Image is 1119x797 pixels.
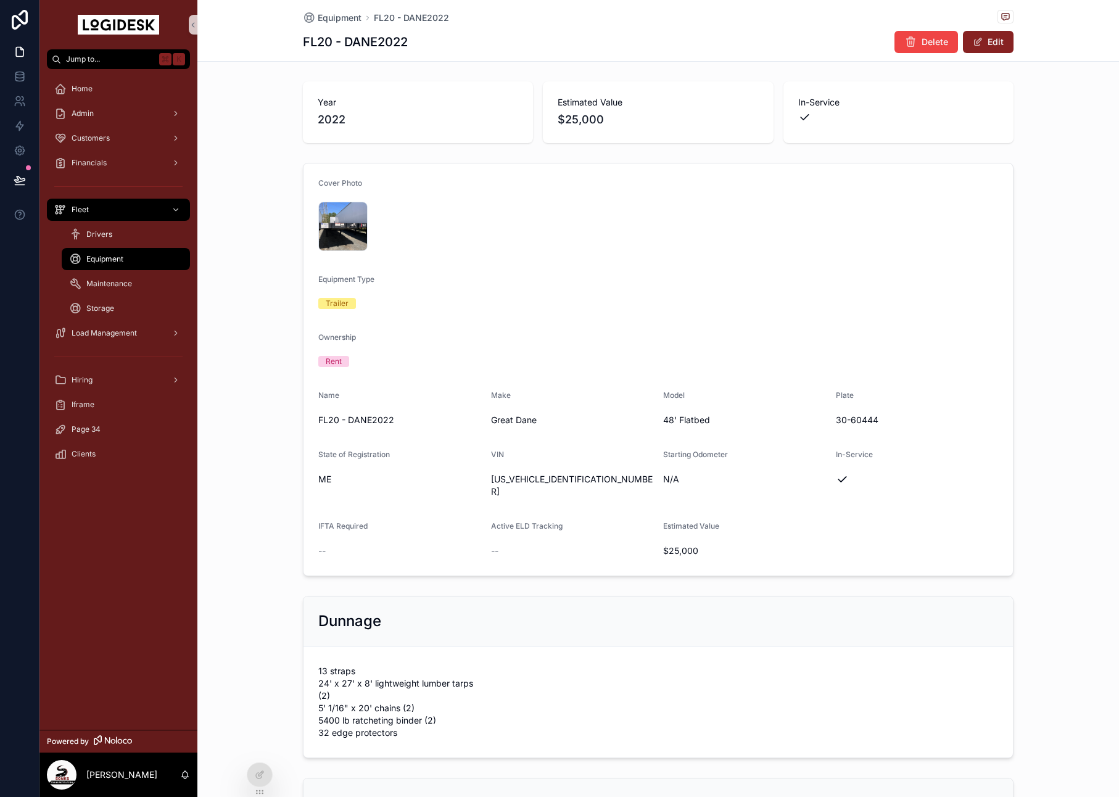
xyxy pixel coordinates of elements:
a: Maintenance [62,273,190,295]
span: In-Service [798,96,999,109]
span: Equipment [318,12,361,24]
span: Model [663,390,685,400]
span: Hiring [72,375,93,385]
span: 48' Flatbed [663,414,826,426]
a: Drivers [62,223,190,246]
span: IFTA Required [318,521,368,531]
span: K [174,54,184,64]
span: State of Registration [318,450,390,459]
div: Trailer [326,298,349,309]
span: Iframe [72,400,94,410]
a: Admin [47,102,190,125]
a: Equipment [62,248,190,270]
span: Make [491,390,511,400]
span: Load Management [72,328,137,338]
span: Jump to... [66,54,154,64]
img: App logo [78,15,159,35]
span: FL20 - DANE2022 [318,414,481,426]
p: [PERSON_NAME] [86,769,157,781]
span: Active ELD Tracking [491,521,563,531]
span: 2022 [318,111,518,128]
span: Plate [836,390,854,400]
a: Page 34 [47,418,190,440]
a: Clients [47,443,190,465]
span: ME [318,473,481,485]
span: $25,000 [663,545,826,557]
span: Drivers [86,229,112,239]
span: $25,000 [558,111,758,128]
span: Estimated Value [558,96,758,109]
a: Hiring [47,369,190,391]
span: Equipment [86,254,123,264]
a: Load Management [47,322,190,344]
span: Maintenance [86,279,132,289]
a: Customers [47,127,190,149]
button: Jump to...K [47,49,190,69]
a: Powered by [39,730,197,753]
div: Rent [326,356,342,367]
span: Powered by [47,737,89,746]
button: Delete [894,31,958,53]
span: Page 34 [72,424,101,434]
button: Edit [963,31,1014,53]
a: Equipment [303,12,361,24]
span: Home [72,84,93,94]
span: -- [318,545,326,557]
a: Financials [47,152,190,174]
a: FL20 - DANE2022 [374,12,449,24]
h2: Dunnage [318,611,381,631]
span: VIN [491,450,504,459]
span: Starting Odometer [663,450,728,459]
span: Fleet [72,205,89,215]
span: Clients [72,449,96,459]
span: In-Service [836,450,873,459]
span: Year [318,96,518,109]
span: N/A [663,473,826,485]
span: Admin [72,109,94,118]
a: Storage [62,297,190,320]
span: Great Dane [491,414,654,426]
span: Name [318,390,339,400]
a: Fleet [47,199,190,221]
span: 30-60444 [836,414,999,426]
span: Financials [72,158,107,168]
span: Ownership [318,332,356,342]
span: Customers [72,133,110,143]
span: -- [491,545,498,557]
h1: FL20 - DANE2022 [303,33,408,51]
span: Delete [922,36,948,48]
span: Estimated Value [663,521,719,531]
span: 13 straps 24' x 27' x 8' lightweight lumber tarps (2) 5' 1/16" x 20' chains (2) 5400 lb ratchetin... [318,665,481,739]
div: scrollable content [39,69,197,481]
span: Equipment Type [318,275,374,284]
span: Storage [86,304,114,313]
span: Cover Photo [318,178,362,188]
a: Home [47,78,190,100]
span: [US_VEHICLE_IDENTIFICATION_NUMBER] [491,473,654,498]
a: Iframe [47,394,190,416]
